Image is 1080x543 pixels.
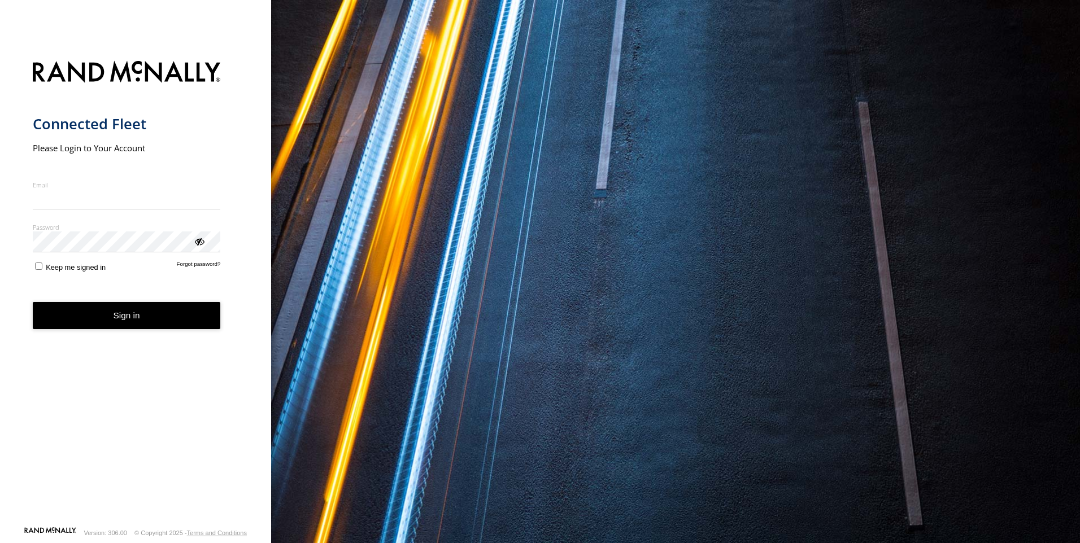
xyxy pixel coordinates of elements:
[187,529,247,536] a: Terms and Conditions
[33,181,221,189] label: Email
[24,527,76,538] a: Visit our Website
[33,54,239,526] form: main
[84,529,127,536] div: Version: 306.00
[177,261,221,271] a: Forgot password?
[33,59,221,87] img: Rand McNally
[46,263,106,271] span: Keep me signed in
[193,235,204,247] div: ViewPassword
[33,142,221,154] h2: Please Login to Your Account
[134,529,247,536] div: © Copyright 2025 -
[33,223,221,231] label: Password
[33,302,221,330] button: Sign in
[33,115,221,133] h1: Connected Fleet
[35,262,42,270] input: Keep me signed in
